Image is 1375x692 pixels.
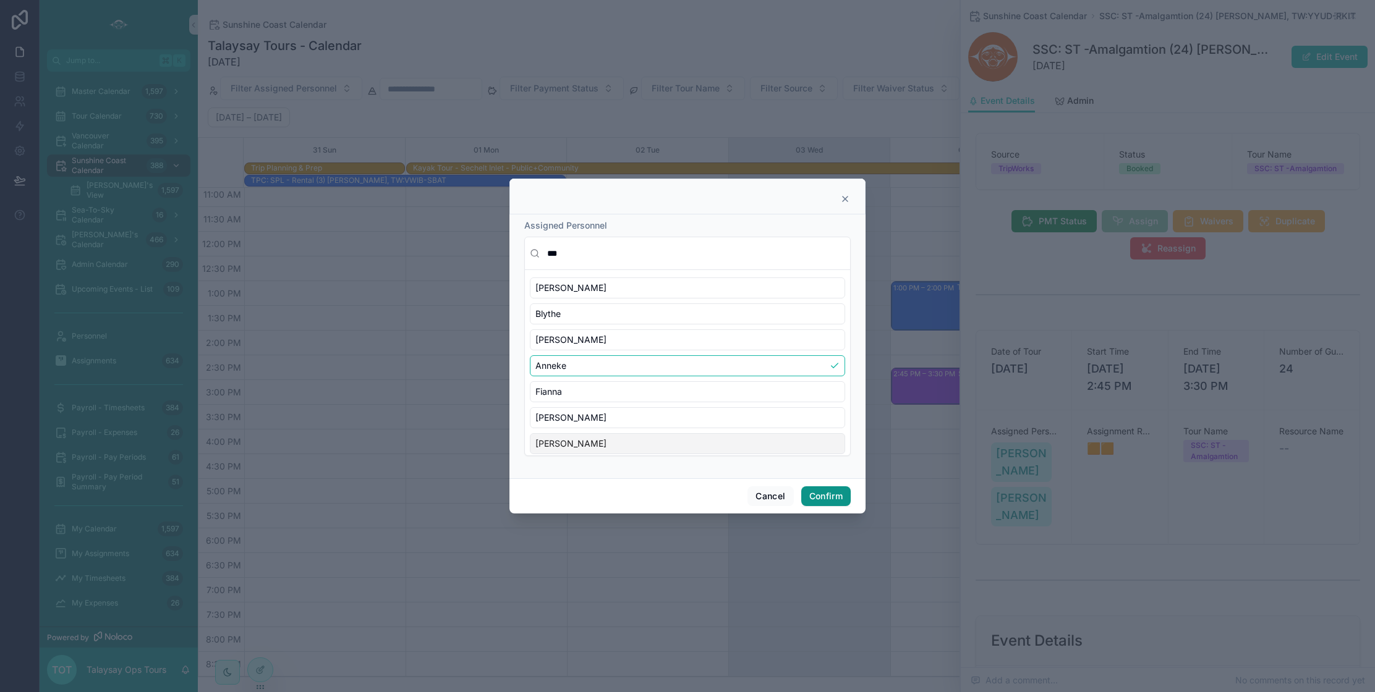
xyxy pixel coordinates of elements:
span: [PERSON_NAME] [535,437,607,450]
span: [PERSON_NAME] [535,411,607,424]
button: Cancel [747,486,793,506]
span: [PERSON_NAME] [535,334,607,346]
span: Blythe [535,308,561,320]
span: [PERSON_NAME] [535,282,607,294]
button: Confirm [801,486,851,506]
span: Fianna [535,386,562,398]
span: Assigned Personnel [524,220,607,230]
div: Suggestions [525,270,850,455]
span: Anneke [535,360,566,372]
